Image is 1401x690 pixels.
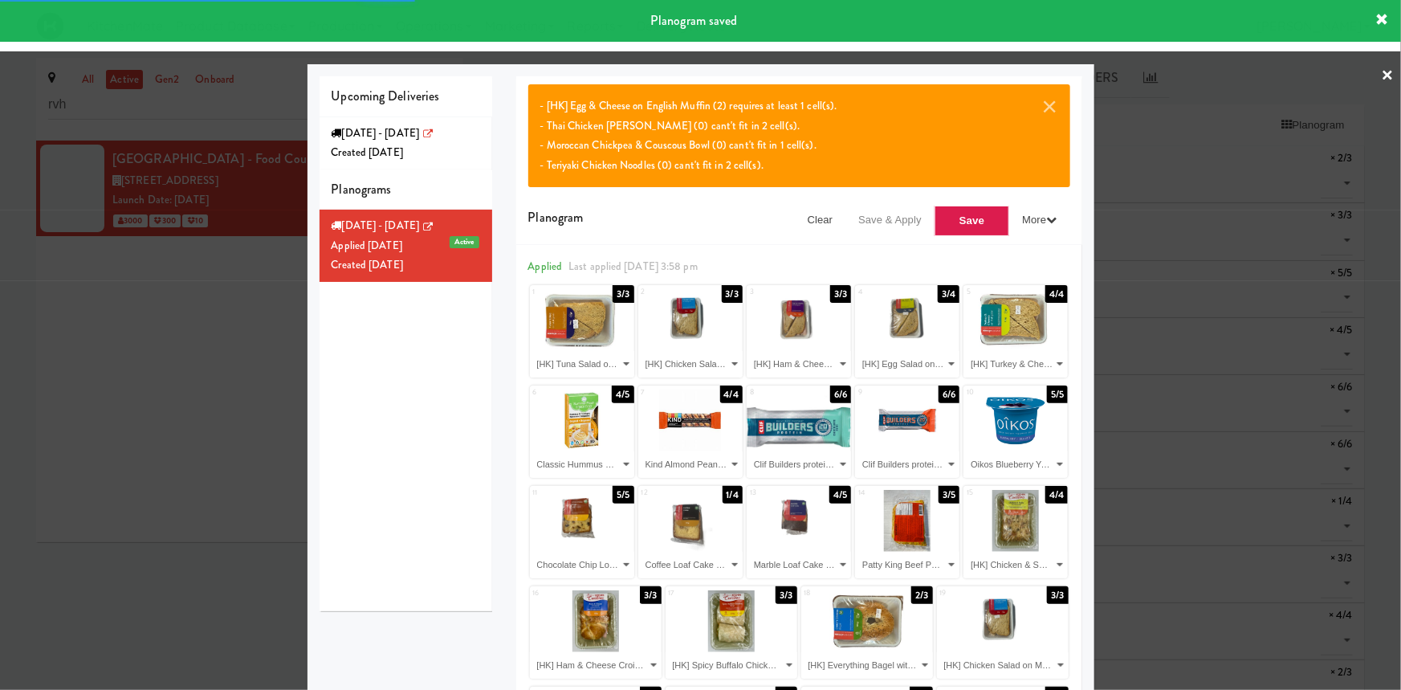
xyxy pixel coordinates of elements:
div: Applied [DATE] [332,236,480,256]
div: 17 [669,586,731,600]
div: 8 [750,386,799,399]
div: 5 [967,285,1016,299]
div: 3/3 [1047,586,1068,604]
div: 3/3 [776,586,796,604]
div: 1/4 [723,486,743,504]
div: 3/3 [640,586,661,604]
div: 6/6 [830,386,851,403]
div: 14 [858,486,907,500]
div: 12 [641,486,690,500]
div: 4/4 [1045,285,1068,303]
span: Upcoming Deliveries [332,87,440,105]
div: 4 [858,285,907,299]
div: 10 [967,386,1016,399]
button: Save & Apply [845,206,935,235]
div: 6/6 [939,386,959,403]
div: Created [DATE] [332,143,480,163]
div: - Teriyaki Chicken Noodles (0) cant't fit in 2 cell(s). [540,156,1058,176]
div: 11 [533,486,582,500]
div: 3/3 [613,285,633,303]
div: 5/5 [1047,386,1068,403]
span: Planogram saved [650,11,738,30]
div: [DATE] - [DATE] [332,216,480,236]
div: - Moroccan Chickpea & Couscous Bowl (0) cant't fit in 1 cell(s). [540,136,1058,156]
div: 3 [750,285,799,299]
li: [DATE] - [DATE]Created [DATE] [320,117,492,169]
div: 6 [533,386,582,399]
span: Active [450,236,479,248]
li: [DATE] - [DATE]ActiveApplied [DATE]Created [DATE] [320,210,492,282]
div: 3/3 [722,285,743,303]
span: Applied [528,259,563,274]
div: 15 [967,486,1016,500]
div: 3/5 [939,486,959,504]
a: × [1382,51,1395,101]
div: 4/5 [612,386,633,403]
button: More [1009,206,1069,235]
div: 18 [804,586,867,600]
button: Clear [795,206,846,235]
div: - Thai Chicken [PERSON_NAME] (0) cant't fit in 2 cell(s). [540,116,1058,137]
div: 1 [533,285,582,299]
span: Planograms [332,180,392,198]
button: × [1042,96,1058,116]
div: 3/4 [938,285,959,303]
div: 4/5 [829,486,851,504]
div: 2/3 [911,586,932,604]
div: 9 [858,386,907,399]
div: 16 [533,586,596,600]
div: Created [DATE] [332,255,480,276]
div: 7 [641,386,690,399]
div: 4/4 [720,386,743,403]
div: - [HK] Egg & Cheese on English Muffin (2) requires at least 1 cell(s). [540,96,1058,116]
div: 2 [641,285,690,299]
div: 19 [940,586,1003,600]
div: 13 [750,486,799,500]
div: 3/3 [830,285,851,303]
div: 4/4 [1045,486,1068,504]
div: 5/5 [613,486,633,504]
button: Save [935,206,1010,236]
span: Planogram [528,208,584,227]
span: Last applied [DATE] 3:58 pm [568,259,698,274]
